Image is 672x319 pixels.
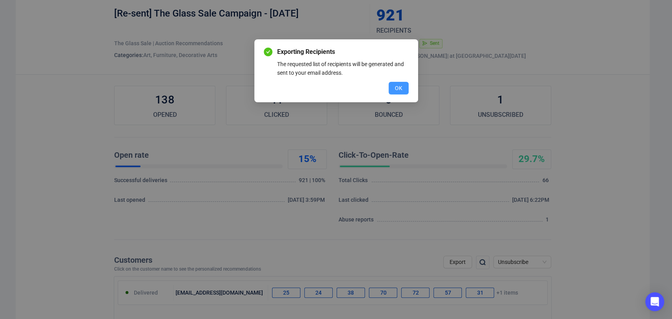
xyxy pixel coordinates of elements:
[389,82,409,94] button: OK
[264,48,272,56] span: check-circle
[277,60,409,77] div: The requested list of recipients will be generated and sent to your email address.
[395,84,402,92] span: OK
[645,292,664,311] div: Open Intercom Messenger
[277,47,409,57] span: Exporting Recipients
